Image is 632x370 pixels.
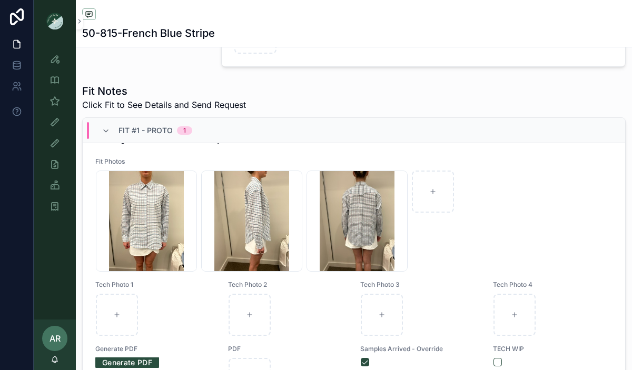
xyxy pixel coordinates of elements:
[95,281,215,289] span: Tech Photo 1
[493,281,613,289] span: Tech Photo 4
[50,332,61,345] span: AR
[95,157,613,166] span: Fit Photos
[228,281,348,289] span: Tech Photo 2
[95,345,215,353] span: Generate PDF
[360,281,480,289] span: Tech Photo 3
[183,126,186,135] div: 1
[228,345,348,353] span: PDF
[46,13,63,29] img: App logo
[82,84,246,98] h1: Fit Notes
[493,345,613,353] span: TECH WIP
[82,98,246,111] span: Click Fit to See Details and Send Request
[34,42,76,229] div: scrollable content
[82,26,215,41] h1: 50-815-French Blue Stripe
[360,345,480,353] span: Samples Arrived - Override
[118,125,173,136] span: Fit #1 - Proto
